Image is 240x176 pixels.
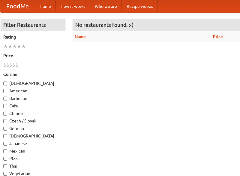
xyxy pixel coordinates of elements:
input: [DEMOGRAPHIC_DATA] [3,82,7,85]
label: Thai [3,163,63,169]
input: Cafe [3,104,7,108]
h5: Rating [3,34,63,40]
li: ★ [8,43,12,50]
li: ★ [21,43,26,50]
input: Vegetarian [3,172,7,176]
label: German [3,125,63,131]
input: Mexican [3,149,7,153]
input: Japanese [3,142,7,146]
a: FoodMe [0,0,35,12]
label: Czech / Slovak [3,118,63,124]
label: Chinese [3,110,63,116]
a: Recipe videos [122,0,158,12]
input: Chinese [3,112,7,116]
li: $ [3,62,6,68]
input: Barbecue [3,97,7,100]
li: $ [6,62,9,68]
ng-pluralize: No restaurants found. :-( [75,22,133,28]
input: German [3,127,7,131]
input: [DEMOGRAPHIC_DATA] [3,134,7,138]
h5: Price [3,53,63,59]
a: Who we are [90,0,122,12]
label: [DEMOGRAPHIC_DATA] [3,133,63,139]
label: Cafe [3,103,63,109]
h5: Cuisine [3,71,63,77]
li: ★ [3,43,8,50]
input: Thai [3,164,7,168]
label: Pizza [3,156,63,162]
h4: Filter Restaurants [0,19,66,31]
a: Home [35,0,56,12]
li: $ [12,62,15,68]
input: Czech / Slovak [3,119,7,123]
a: How it works [56,0,90,12]
label: Mexican [3,148,63,154]
li: $ [9,62,12,68]
input: American [3,89,7,93]
label: Japanese [3,140,63,147]
input: Pizza [3,157,7,161]
label: Barbecue [3,95,63,101]
a: Name [75,34,86,39]
li: ★ [12,43,17,50]
li: ★ [17,43,21,50]
li: $ [15,62,18,68]
label: American [3,88,63,94]
a: Price [213,34,223,39]
label: [DEMOGRAPHIC_DATA] [3,80,63,86]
